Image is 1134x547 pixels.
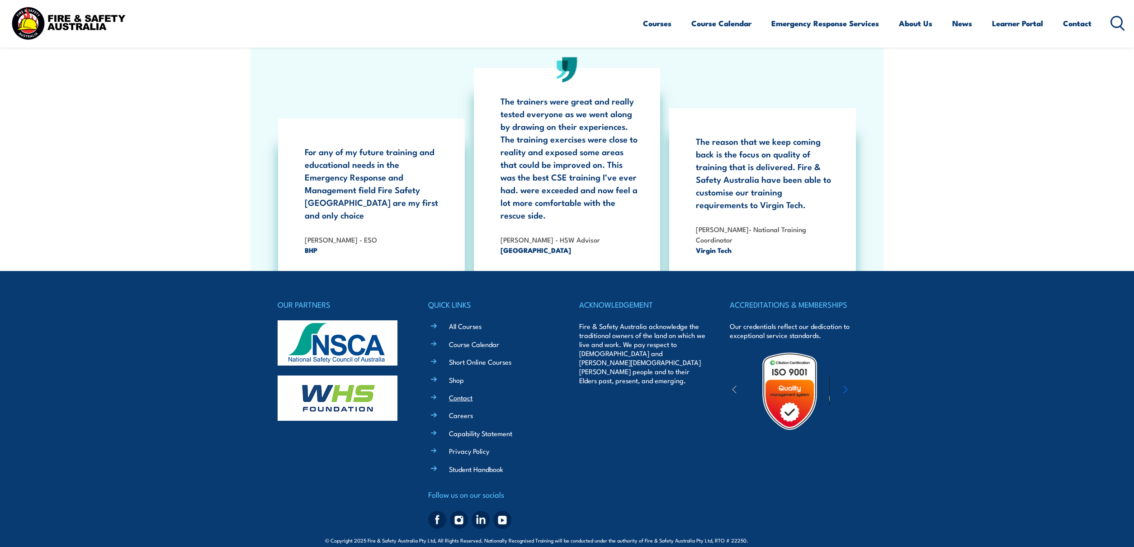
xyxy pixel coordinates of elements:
[449,357,511,366] a: Short Online Courses
[579,298,706,311] h4: ACKNOWLEDGEMENT
[1063,11,1091,35] a: Contact
[691,11,751,35] a: Course Calendar
[696,245,833,255] span: Virgin Tech
[992,11,1043,35] a: Learner Portal
[428,488,555,501] h4: Follow us on our socials
[325,536,809,544] span: © Copyright 2025 Fire & Safety Australia Pty Ltd, All Rights Reserved. Nationally Recognised Trai...
[278,320,397,366] img: nsca-logo-footer
[449,428,512,438] a: Capability Statement
[501,95,638,221] p: The trainers were great and really tested everyone as we went along by drawing on their experienc...
[449,393,472,402] a: Contact
[778,535,809,544] a: KND Digital
[771,11,879,35] a: Emergency Response Services
[829,376,908,407] img: ewpa-logo
[759,537,809,544] span: Site:
[750,352,829,431] img: Untitled design (19)
[305,245,442,255] span: BHP
[305,234,377,244] strong: [PERSON_NAME] - ESO
[278,376,397,421] img: whs-logo-footer
[643,11,671,35] a: Courses
[305,145,442,221] p: For any of my future training and educational needs in the Emergency Response and Management fiel...
[952,11,972,35] a: News
[899,11,932,35] a: About Us
[730,322,856,340] p: Our credentials reflect our dedication to exceptional service standards.
[501,245,638,255] span: [GEOGRAPHIC_DATA]
[428,298,555,311] h4: QUICK LINKS
[730,298,856,311] h4: ACCREDITATIONS & MEMBERSHIPS
[449,410,473,420] a: Careers
[449,375,464,385] a: Shop
[278,298,404,311] h4: OUR PARTNERS
[449,339,499,349] a: Course Calendar
[449,446,489,456] a: Privacy Policy
[579,322,706,385] p: Fire & Safety Australia acknowledge the traditional owners of the land on which we live and work....
[696,224,806,244] strong: [PERSON_NAME]- National Training Coordinator
[501,234,600,244] strong: [PERSON_NAME] - HSW Advisor
[449,321,482,331] a: All Courses
[696,135,833,211] p: The reason that we keep coming back is the focus on quality of training that is delivered. Fire &...
[449,464,503,474] a: Student Handbook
